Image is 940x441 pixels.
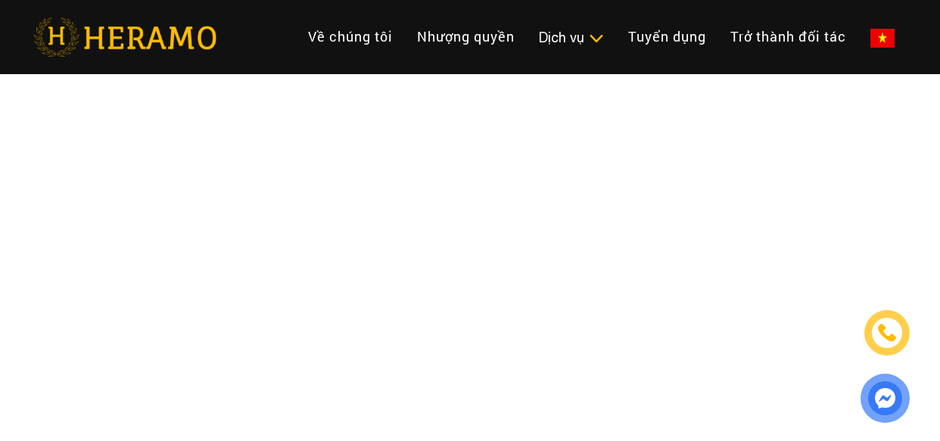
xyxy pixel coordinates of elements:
a: Nhượng quyền [405,20,527,53]
img: heramo-logo.png [33,17,216,57]
a: phone-icon [867,312,907,353]
div: Dịch vụ [539,27,604,48]
img: vn-flag.png [870,29,895,48]
img: subToggleIcon [588,31,604,46]
a: Tuyển dụng [616,20,718,53]
a: Về chúng tôi [296,20,405,53]
a: Trở thành đối tác [718,20,858,53]
img: phone-icon [878,324,896,342]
